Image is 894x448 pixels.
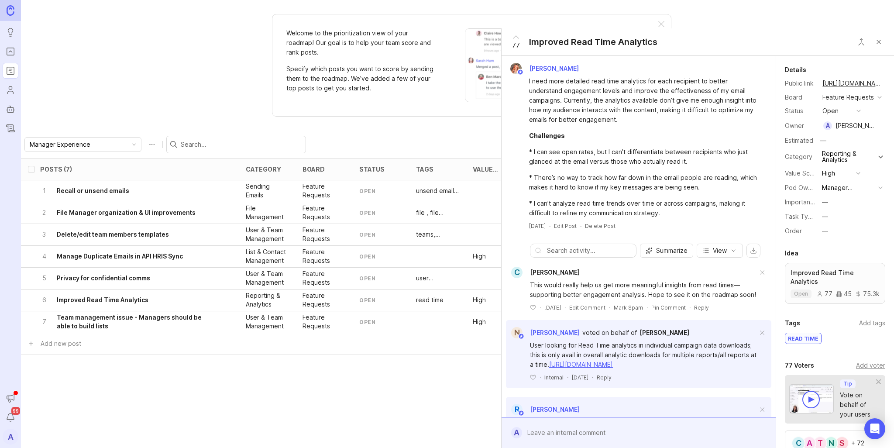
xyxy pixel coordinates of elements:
div: — [822,197,828,207]
div: voted on behalf of [582,328,637,338]
p: 6 [40,296,48,304]
label: Value Scale [785,169,818,177]
span: [PERSON_NAME] [529,65,579,72]
div: Edit Comment [569,304,605,311]
div: Feature Requests [822,93,874,102]
div: Open Intercom Messenger [864,418,885,439]
button: Summarize [640,244,693,258]
button: 7Team management issue - Managers should be able to build lists [40,311,214,333]
span: [PERSON_NAME] [530,269,580,276]
span: Summarize [656,246,688,255]
label: Importance [785,198,818,206]
div: open [822,106,839,116]
div: — [822,226,828,236]
div: Idea [785,248,798,258]
div: — [822,212,828,221]
div: 77 [817,291,832,297]
div: · [580,222,581,230]
div: toggle menu [24,137,141,152]
button: Notifications [3,410,18,425]
button: export comments [746,244,760,258]
div: + 72 [851,440,864,446]
div: Add new post [41,339,81,348]
h6: Delete/edit team members templates [57,230,169,239]
a: Bronwen W[PERSON_NAME] [505,63,586,74]
a: Autopilot [3,101,18,117]
div: Reply [597,374,612,381]
div: · [689,304,691,311]
div: Challenges [529,132,565,139]
div: · [609,304,610,311]
svg: toggle icon [127,141,141,148]
span: 77 [512,41,520,50]
input: Manager Experience [30,140,126,149]
div: This would really help us get more meaningful insights from read times—supporting better engageme... [530,280,757,300]
div: open [359,296,375,304]
time: [DATE] [529,223,546,229]
button: 6Improved Read Time Analytics [40,289,214,311]
div: teams, templates, user permissions [416,230,459,239]
p: High [473,252,486,261]
button: Close button [853,33,870,51]
img: video-thumbnail-vote-d41b83416815613422e2ca741bf692cc.jpg [789,384,834,414]
p: Feature Requests [303,248,345,265]
button: 3Delete/edit team members templates [40,224,214,245]
div: · [549,222,550,230]
div: Owner [785,121,815,131]
div: High [822,169,835,178]
div: R [511,404,523,415]
p: user permissions, privacy [416,274,459,283]
p: High [473,317,486,326]
div: Posts (7) [40,166,72,172]
div: · [540,304,541,311]
div: · [567,374,568,381]
div: · [592,374,593,381]
button: Roadmap options [145,138,159,152]
div: * I can see open rates, but I can’t differentiate between recipients who just glanced at the emai... [529,147,758,166]
p: 5 [40,274,48,283]
p: Feature Requests [303,204,345,221]
a: R[PERSON_NAME] [506,404,580,415]
p: High [473,296,486,304]
div: I need more detailed read time analytics for each recipient to better understand engagement level... [529,76,758,124]
div: Value Scale [473,166,505,172]
a: [URL][DOMAIN_NAME] [549,361,613,368]
h6: Team management issue - Managers should be able to build lists [57,313,214,331]
div: Add tags [859,318,885,328]
img: Canny Home [7,5,14,15]
div: Reply [694,304,709,311]
div: * I can’t analyze read time trends over time or across campaigns, making it difficult to refine m... [529,199,758,218]
p: Feature Requests [303,313,345,331]
div: · [540,374,541,381]
div: Reporting & Analytics [822,151,876,163]
div: Improved Read Time Analytics [529,36,657,48]
div: Internal [544,374,564,381]
p: Specify which posts you want to score by sending them to the roadmap. We’ve added a few of your t... [286,64,435,93]
a: Improved Read Time Analyticsopen774575.3k [785,263,885,304]
img: member badge [518,410,525,417]
div: A [823,121,832,130]
button: Announcements [3,390,18,406]
input: Search activity... [547,246,632,255]
button: 1Recall or unsend emails [40,180,214,202]
p: Tip [843,380,852,387]
p: read time [416,296,444,304]
button: View [697,244,743,258]
p: unsend email, Incremental Enhancements [416,186,459,195]
img: member badge [518,333,525,340]
div: — [818,135,829,146]
div: file , file manager [416,208,459,217]
p: 2 [40,208,48,217]
span: [PERSON_NAME] [530,406,580,413]
div: Feature Requests [303,269,345,287]
a: Portal [3,44,18,59]
div: A [511,427,522,438]
p: Welcome to the prioritization view of your roadmap! Our goal is to help your team score and rank ... [286,28,435,57]
div: · [646,304,648,311]
span: 99 [11,407,20,415]
div: N [511,327,523,338]
div: open [359,209,375,217]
